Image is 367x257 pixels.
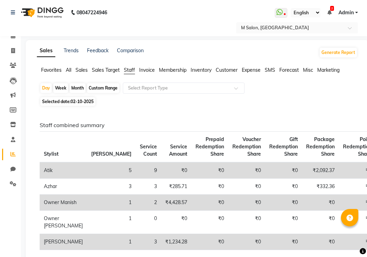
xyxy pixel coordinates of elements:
span: Forecast [279,67,299,73]
a: Sales [37,45,55,57]
img: logo [18,3,65,22]
td: 5 [87,162,136,179]
span: Expense [242,67,261,73]
td: ₹0 [265,195,302,211]
td: ₹0 [191,234,228,250]
td: ₹0 [302,211,339,234]
td: ₹0 [302,195,339,211]
span: Service Amount [169,143,187,157]
div: Day [40,83,52,93]
span: 2 [330,6,334,11]
td: 0 [136,211,161,234]
div: Week [53,83,68,93]
td: ₹0 [228,195,265,211]
td: 1 [87,234,136,250]
span: Misc [303,67,313,73]
td: ₹0 [191,179,228,195]
div: Month [70,83,86,93]
td: ₹1,234.28 [161,234,191,250]
td: ₹0 [265,179,302,195]
a: 2 [327,9,332,16]
td: ₹0 [265,234,302,250]
td: 1 [87,195,136,211]
td: Owner [PERSON_NAME] [40,211,87,234]
span: Selected date: [40,97,95,106]
td: Owner Manish [40,195,87,211]
span: Voucher Redemption Share [232,136,261,157]
span: Admin [338,9,354,16]
td: ₹0 [228,211,265,234]
td: Atik [40,162,87,179]
span: 02-10-2025 [71,99,94,104]
button: Generate Report [320,48,357,57]
td: ₹0 [265,211,302,234]
td: 2 [136,195,161,211]
td: ₹0 [191,162,228,179]
td: ₹332.36 [302,179,339,195]
td: 1 [87,211,136,234]
span: Sales [75,67,88,73]
span: Customer [216,67,238,73]
span: Package Redemption Share [306,136,335,157]
b: 08047224946 [77,3,107,22]
td: ₹0 [265,162,302,179]
td: ₹0 [228,179,265,195]
span: [PERSON_NAME] [91,151,131,157]
td: 3 [87,179,136,195]
span: Membership [159,67,186,73]
span: All [66,67,71,73]
a: Trends [64,47,79,54]
span: Invoice [139,67,155,73]
a: Comparison [117,47,144,54]
span: Staff [124,67,135,73]
span: Sales Target [92,67,120,73]
h6: Staff combined summary [40,122,352,128]
span: Favorites [41,67,62,73]
td: 3 [136,234,161,250]
span: Service Count [140,143,157,157]
td: ₹0 [228,234,265,250]
td: ₹2,092.37 [302,162,339,179]
span: Prepaid Redemption Share [196,136,224,157]
span: SMS [265,67,275,73]
td: ₹0 [191,195,228,211]
td: [PERSON_NAME] [40,234,87,250]
td: Azhar [40,179,87,195]
div: Custom Range [87,83,119,93]
td: ₹4,428.57 [161,195,191,211]
td: ₹0 [191,211,228,234]
td: 3 [136,179,161,195]
td: ₹0 [302,234,339,250]
td: ₹0 [228,162,265,179]
span: Gift Redemption Share [269,136,298,157]
td: ₹0 [161,162,191,179]
td: 9 [136,162,161,179]
span: Inventory [191,67,212,73]
span: Marketing [317,67,340,73]
span: Stylist [44,151,58,157]
a: Feedback [87,47,109,54]
iframe: chat widget [338,229,360,250]
td: ₹0 [161,211,191,234]
td: ₹285.71 [161,179,191,195]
